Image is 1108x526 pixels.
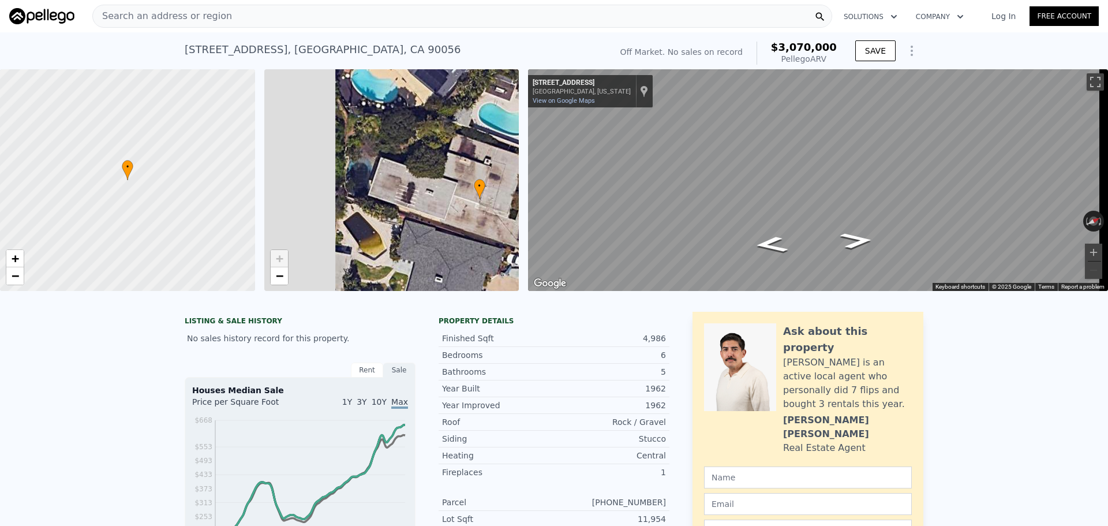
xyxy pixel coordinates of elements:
div: • [122,160,133,180]
path: Go South, Bedford Ave [740,233,802,257]
tspan: $553 [194,443,212,451]
div: Stucco [554,433,666,445]
div: [STREET_ADDRESS] , [GEOGRAPHIC_DATA] , CA 90056 [185,42,461,58]
a: Zoom in [271,250,288,267]
div: Off Market. No sales on record [620,46,743,58]
div: [PHONE_NUMBER] [554,497,666,508]
span: Max [391,397,408,409]
div: 6 [554,349,666,361]
span: • [474,181,485,191]
input: Name [704,467,912,488]
div: Pellego ARV [771,53,837,65]
a: Report a problem [1061,283,1105,290]
button: Keyboard shortcuts [935,283,985,291]
a: View on Google Maps [533,97,595,105]
div: Siding [442,433,554,445]
div: No sales history record for this property. [185,328,415,349]
div: Central [554,450,666,461]
tspan: $668 [194,416,212,424]
div: LISTING & SALE HISTORY [185,316,415,328]
a: Zoom out [271,267,288,285]
div: 1962 [554,400,666,411]
span: • [122,162,133,172]
tspan: $313 [194,499,212,507]
img: Pellego [9,8,74,24]
path: Go North, Bedford Ave [826,229,888,253]
div: Year Improved [442,400,554,411]
div: • [474,179,485,199]
a: Show location on map [640,85,648,98]
tspan: $433 [194,471,212,479]
div: Houses Median Sale [192,385,408,396]
div: Street View [528,69,1108,291]
input: Email [704,493,912,515]
div: Bedrooms [442,349,554,361]
span: 1Y [342,397,352,406]
div: [STREET_ADDRESS] [533,79,631,88]
div: [PERSON_NAME] is an active local agent who personally did 7 flips and bought 3 rentals this year. [783,356,912,411]
button: Zoom out [1085,262,1102,279]
div: Finished Sqft [442,333,554,344]
a: Terms [1038,283,1054,290]
a: Free Account [1030,6,1099,26]
div: Rent [351,363,383,378]
a: Zoom in [6,250,24,267]
span: − [275,268,283,283]
span: Search an address or region [93,9,232,23]
tspan: $373 [194,485,212,493]
div: 5 [554,366,666,378]
button: Rotate counterclockwise [1083,211,1090,232]
div: Fireplaces [442,467,554,478]
button: Toggle fullscreen view [1087,73,1104,91]
div: [PERSON_NAME] [PERSON_NAME] [783,413,912,441]
div: 1 [554,467,666,478]
button: Solutions [834,6,907,27]
div: Year Built [442,383,554,394]
button: Reset the view [1083,212,1105,230]
div: 11,954 [554,513,666,525]
a: Open this area in Google Maps (opens a new window) [531,276,569,291]
span: $3,070,000 [771,41,837,53]
div: Ask about this property [783,323,912,356]
div: Parcel [442,497,554,508]
span: − [12,268,19,283]
div: 4,986 [554,333,666,344]
button: Company [907,6,973,27]
span: + [12,251,19,266]
div: Property details [439,316,669,326]
div: Map [528,69,1108,291]
div: Heating [442,450,554,461]
span: © 2025 Google [992,283,1031,290]
button: Show Options [900,39,923,62]
div: Price per Square Foot [192,396,300,415]
button: SAVE [855,40,896,61]
div: Sale [383,363,415,378]
tspan: $493 [194,457,212,465]
span: 10Y [372,397,387,406]
div: Lot Sqft [442,513,554,525]
a: Log In [978,10,1030,22]
div: Roof [442,416,554,428]
tspan: $253 [194,513,212,521]
div: Bathrooms [442,366,554,378]
span: + [275,251,283,266]
img: Google [531,276,569,291]
span: 3Y [357,397,366,406]
button: Zoom in [1085,244,1102,261]
div: [GEOGRAPHIC_DATA], [US_STATE] [533,88,631,95]
a: Zoom out [6,267,24,285]
button: Rotate clockwise [1098,211,1105,232]
div: Real Estate Agent [783,441,866,455]
div: Rock / Gravel [554,416,666,428]
div: 1962 [554,383,666,394]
